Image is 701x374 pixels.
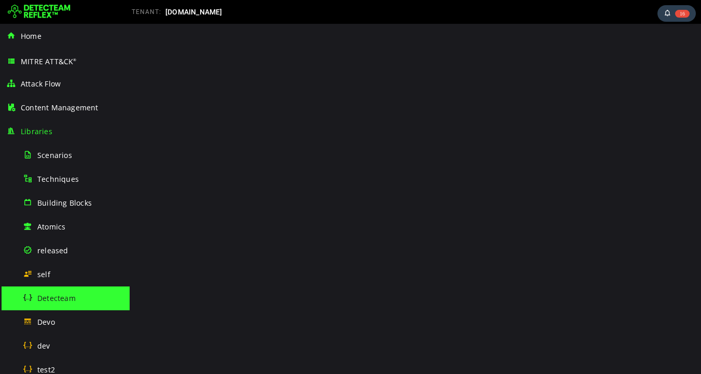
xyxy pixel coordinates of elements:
span: Home [21,31,41,41]
span: [DOMAIN_NAME] [165,8,222,16]
span: TENANT: [132,8,161,16]
span: Libraries [21,126,52,136]
span: self [37,269,50,279]
span: dev [37,341,50,351]
div: Task Notifications [657,5,696,22]
span: 16 [675,10,690,18]
span: Content Management [21,103,99,112]
span: Building Blocks [37,198,92,208]
span: Attack Flow [21,79,61,89]
img: Detecteam logo [8,4,71,20]
span: Devo [37,317,55,327]
span: Detecteam [37,293,76,303]
span: Techniques [37,174,79,184]
span: Atomics [37,222,65,232]
sup: ® [73,57,76,62]
span: released [37,246,68,255]
span: MITRE ATT&CK [21,56,77,66]
span: Scenarios [37,150,72,160]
